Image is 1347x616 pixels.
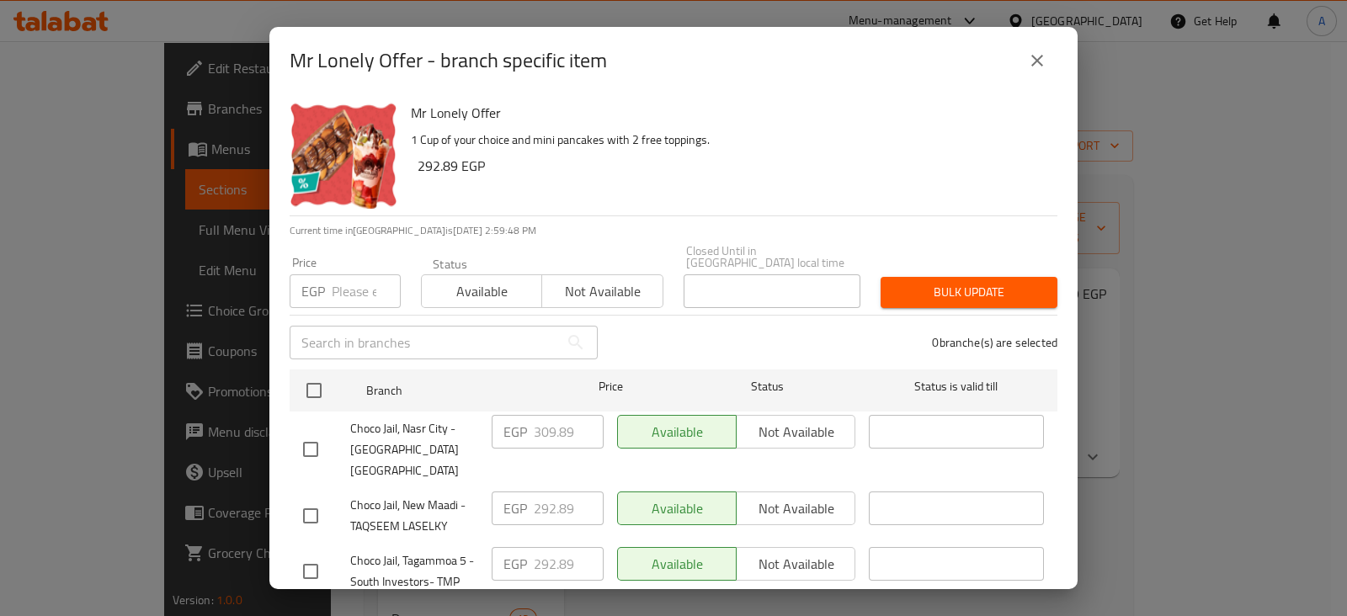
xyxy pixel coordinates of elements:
[421,274,542,308] button: Available
[350,418,478,481] span: Choco Jail, Nasr City - [GEOGRAPHIC_DATA] [GEOGRAPHIC_DATA]
[881,277,1057,308] button: Bulk update
[411,130,1044,151] p: 1 Cup of your choice and mini pancakes with 2 free toppings.
[541,274,663,308] button: Not available
[503,422,527,442] p: EGP
[503,498,527,518] p: EGP
[534,415,604,449] input: Please enter price
[534,547,604,581] input: Please enter price
[411,101,1044,125] h6: Mr Lonely Offer
[429,279,535,304] span: Available
[350,550,478,592] span: Choco Jail, Tagammoa 5 - South Investors- TMP
[290,47,607,74] h2: Mr Lonely Offer - branch specific item
[1017,40,1057,81] button: close
[418,154,1044,178] h6: 292.89 EGP
[332,274,401,308] input: Please enter price
[350,495,478,537] span: Choco Jail, New Maadi - TAQSEEM LASELKY
[680,376,855,397] span: Status
[290,326,559,359] input: Search in branches
[869,376,1044,397] span: Status is valid till
[932,334,1057,351] p: 0 branche(s) are selected
[894,282,1044,303] span: Bulk update
[503,554,527,574] p: EGP
[301,281,325,301] p: EGP
[549,279,656,304] span: Not available
[366,380,541,401] span: Branch
[290,223,1057,238] p: Current time in [GEOGRAPHIC_DATA] is [DATE] 2:59:48 PM
[534,491,604,525] input: Please enter price
[290,101,397,209] img: Mr Lonely Offer
[555,376,667,397] span: Price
